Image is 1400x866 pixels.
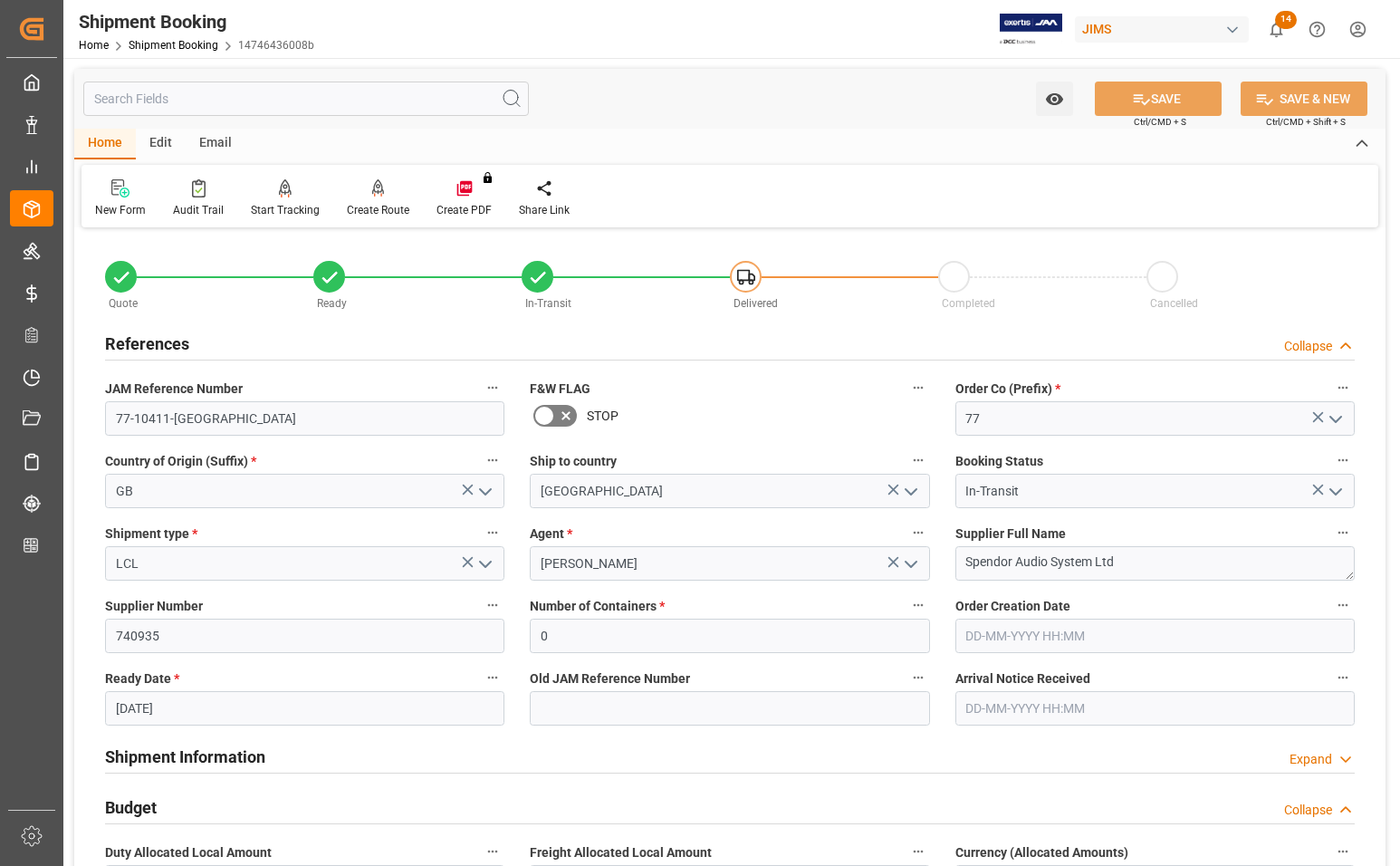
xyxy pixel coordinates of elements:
button: open menu [471,550,498,578]
h2: Budget [105,795,157,820]
h2: Shipment Information [105,745,265,769]
div: Home [74,129,136,159]
button: F&W FLAG [906,376,930,399]
button: open menu [896,477,923,505]
button: Ready Date * [481,666,504,689]
span: F&W FLAG [530,380,590,399]
input: Type to search/select [105,474,504,508]
div: Audit Trail [173,202,224,218]
span: Freight Allocated Local Amount [530,843,712,862]
img: Exertis%20JAM%20-%20Email%20Logo.jpg_1722504956.jpg [1000,14,1062,45]
div: Share Link [519,202,570,218]
span: STOP [587,407,618,426]
button: show 14 new notifications [1256,9,1297,50]
button: Help Center [1297,9,1338,50]
span: Currency (Allocated Amounts) [955,843,1128,862]
button: Old JAM Reference Number [906,666,930,689]
span: Supplier Number [105,597,203,616]
button: open menu [896,550,923,578]
textarea: Spendor Audio System Ltd [955,546,1355,581]
div: Collapse [1284,337,1332,356]
div: New Form [95,202,146,218]
button: Freight Allocated Local Amount [906,840,930,863]
button: open menu [471,477,498,505]
a: Home [79,39,109,52]
button: SAVE [1095,82,1222,116]
input: DD-MM-YYYY HH:MM [955,619,1355,653]
button: JAM Reference Number [481,376,504,399]
button: open menu [1320,477,1347,505]
div: Start Tracking [251,202,320,218]
button: Order Co (Prefix) * [1331,376,1355,399]
button: Number of Containers * [906,593,930,617]
input: DD-MM-YYYY [105,691,504,726]
span: Order Co (Prefix) [955,380,1060,399]
span: Completed [942,297,995,310]
span: Delivered [734,297,778,310]
span: Country of Origin (Suffix) [105,452,256,471]
span: Supplier Full Name [955,524,1066,544]
input: DD-MM-YYYY HH:MM [955,691,1355,726]
div: Edit [136,129,186,159]
span: JAM Reference Number [105,380,243,399]
button: Supplier Full Name [1331,521,1355,544]
button: open menu [1036,82,1073,116]
span: Ship to country [530,452,617,471]
div: Shipment Booking [79,8,314,35]
span: Shipment type [105,524,197,544]
span: Old JAM Reference Number [530,669,690,688]
div: JIMS [1075,16,1249,43]
button: Duty Allocated Local Amount [481,840,504,863]
span: Ctrl/CMD + Shift + S [1266,115,1346,129]
span: Quote [109,297,138,310]
button: Agent * [906,521,930,544]
span: Duty Allocated Local Amount [105,843,272,862]
span: Arrival Notice Received [955,669,1090,688]
button: Booking Status [1331,448,1355,472]
div: Create Route [347,202,409,218]
button: open menu [1320,405,1347,433]
button: Ship to country [906,448,930,472]
input: Search Fields [83,82,529,116]
span: 14 [1275,11,1297,29]
span: In-Transit [525,297,571,310]
span: Cancelled [1150,297,1198,310]
button: Order Creation Date [1331,593,1355,617]
div: Collapse [1284,801,1332,820]
button: Supplier Number [481,593,504,617]
span: Order Creation Date [955,597,1070,616]
button: Currency (Allocated Amounts) [1331,840,1355,863]
button: Arrival Notice Received [1331,666,1355,689]
span: Ready Date [105,669,179,688]
span: Booking Status [955,452,1043,471]
button: Country of Origin (Suffix) * [481,448,504,472]
button: SAVE & NEW [1241,82,1367,116]
button: JIMS [1075,12,1256,46]
button: Shipment type * [481,521,504,544]
span: Ready [317,297,347,310]
h2: References [105,332,189,356]
span: Ctrl/CMD + S [1134,115,1186,129]
div: Email [186,129,245,159]
div: Expand [1290,750,1332,769]
span: Number of Containers [530,597,665,616]
span: Agent [530,524,572,544]
a: Shipment Booking [129,39,218,52]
